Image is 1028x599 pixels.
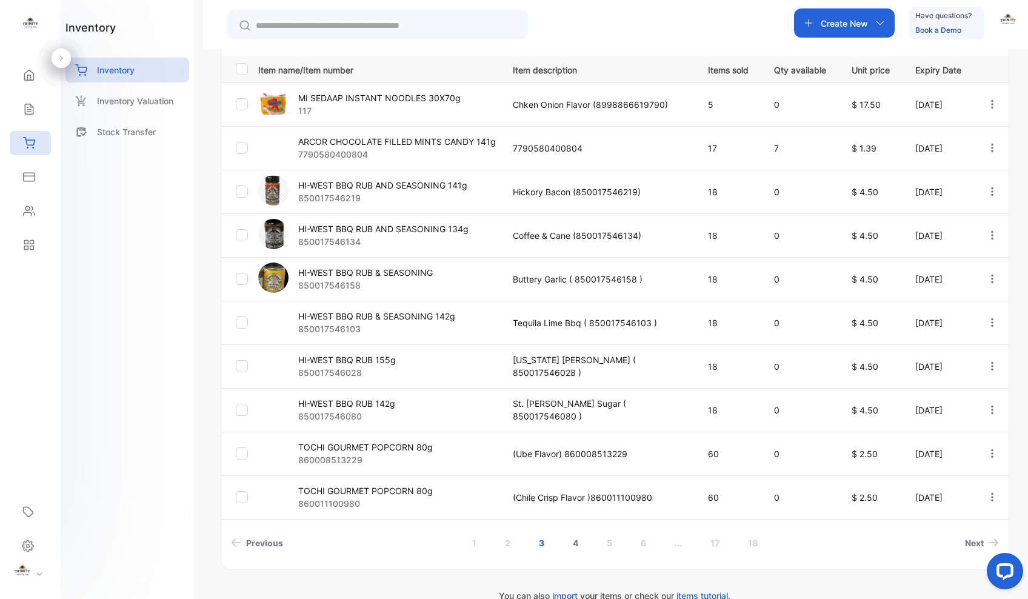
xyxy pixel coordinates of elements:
[298,323,455,335] p: 850017546103
[298,453,433,466] p: 860008513229
[915,25,961,35] a: Book a Demo
[65,19,116,36] h1: inventory
[915,447,962,460] p: [DATE]
[221,532,1009,554] ul: Pagination
[999,12,1017,30] img: avatar
[258,88,289,118] img: item
[21,16,39,34] img: logo
[852,405,878,415] span: $ 4.50
[852,230,878,241] span: $ 4.50
[915,186,962,198] p: [DATE]
[852,99,881,110] span: $ 17.50
[258,132,289,162] img: item
[513,491,683,504] p: (Chile Crisp Flavor )860011100980
[852,187,878,197] span: $ 4.50
[513,186,683,198] p: Hickory Bacon (850017546219)
[258,437,289,467] img: item
[13,563,32,581] img: profile
[298,92,461,104] p: MI SEDAAP INSTANT NOODLES 30X70g
[965,537,984,549] span: Next
[794,8,895,38] button: Create New
[298,497,433,510] p: 860011100980
[558,532,593,554] a: Page 4
[298,179,467,192] p: HI-WEST BBQ RUB AND SEASONING 141g
[298,148,496,161] p: 7790580400804
[852,318,878,328] span: $ 4.50
[626,532,661,554] a: Page 6
[513,397,683,423] p: St. [PERSON_NAME] Sugar ( 850017546080 )
[774,273,827,286] p: 0
[258,61,498,76] p: Item name/Item number
[708,447,749,460] p: 60
[915,61,962,76] p: Expiry Date
[298,484,433,497] p: TOCHI GOURMET POPCORN 80g
[977,548,1028,599] iframe: LiveChat chat widget
[774,491,827,504] p: 0
[708,142,749,155] p: 17
[774,447,827,460] p: 0
[852,61,890,76] p: Unit price
[513,273,683,286] p: Buttery Garlic ( 850017546158 )
[298,192,467,204] p: 850017546219
[696,532,734,554] a: Page 17
[852,361,878,372] span: $ 4.50
[258,263,289,293] img: item
[513,447,683,460] p: (Ube Flavor) 860008513229
[298,104,461,117] p: 117
[513,142,683,155] p: 7790580400804
[999,8,1017,38] button: avatar
[513,316,683,329] p: Tequila Lime Bbq ( 850017546103 )
[915,404,962,417] p: [DATE]
[708,360,749,373] p: 18
[513,98,683,111] p: Chken Onion Flavor (8998866619790)
[708,98,749,111] p: 5
[915,360,962,373] p: [DATE]
[915,491,962,504] p: [DATE]
[774,98,827,111] p: 0
[774,316,827,329] p: 0
[513,353,683,379] p: [US_STATE] [PERSON_NAME] ( 850017546028 )
[458,532,491,554] a: Page 1
[708,491,749,504] p: 60
[852,143,876,153] span: $ 1.39
[298,223,469,235] p: HI-WEST BBQ RUB AND SEASONING 134g
[258,350,289,380] img: item
[65,89,189,113] a: Inventory Valuation
[298,279,433,292] p: 850017546158
[774,186,827,198] p: 0
[708,229,749,242] p: 18
[298,353,396,366] p: HI-WEST BBQ RUB 155g
[298,266,433,279] p: HI-WEST BBQ RUB & SEASONING
[298,410,395,423] p: 850017546080
[298,441,433,453] p: TOCHI GOURMET POPCORN 80g
[258,175,289,206] img: item
[774,404,827,417] p: 0
[915,142,962,155] p: [DATE]
[298,310,455,323] p: HI-WEST BBQ RUB & SEASONING 142g
[774,142,827,155] p: 7
[708,61,749,76] p: Items sold
[733,532,772,554] a: Page 18
[298,397,395,410] p: HI-WEST BBQ RUB 142g
[513,229,683,242] p: Coffee & Cane (850017546134)
[852,492,878,503] span: $ 2.50
[258,306,289,336] img: item
[258,393,289,424] img: item
[852,449,878,459] span: $ 2.50
[660,532,696,554] a: Jump forward
[915,229,962,242] p: [DATE]
[65,58,189,82] a: Inventory
[708,404,749,417] p: 18
[524,532,559,554] a: Page 3 is your current page
[774,360,827,373] p: 0
[821,17,868,30] p: Create New
[97,95,173,107] p: Inventory Valuation
[258,481,289,511] img: item
[774,61,827,76] p: Qty available
[298,366,396,379] p: 850017546028
[490,532,525,554] a: Page 2
[915,273,962,286] p: [DATE]
[226,532,288,554] a: Previous page
[258,219,289,249] img: item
